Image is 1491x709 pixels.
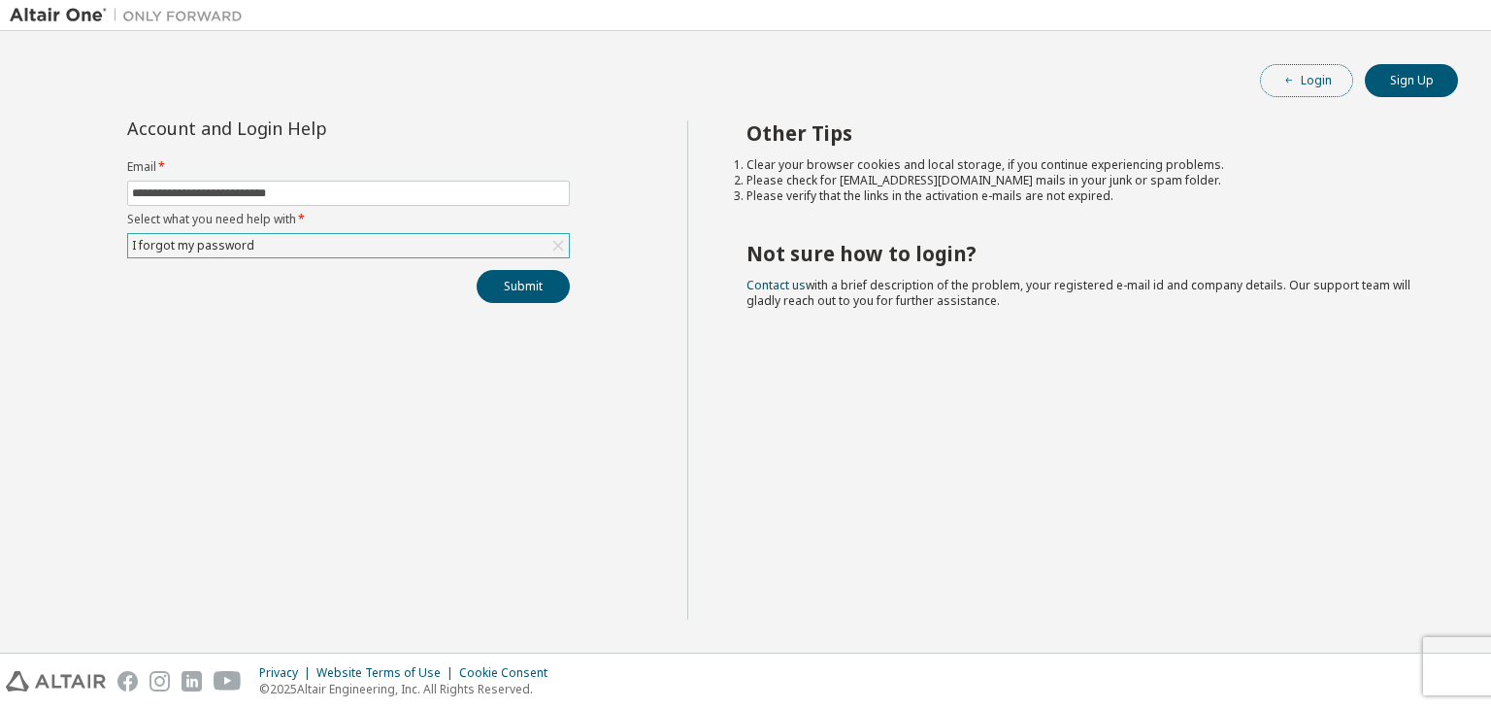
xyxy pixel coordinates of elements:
h2: Other Tips [746,120,1424,146]
img: Altair One [10,6,252,25]
div: Website Terms of Use [316,665,459,681]
button: Login [1260,64,1353,97]
div: I forgot my password [128,234,569,257]
li: Please check for [EMAIL_ADDRESS][DOMAIN_NAME] mails in your junk or spam folder. [746,173,1424,188]
label: Email [127,159,570,175]
div: Privacy [259,665,316,681]
button: Submit [477,270,570,303]
img: youtube.svg [214,671,242,692]
li: Please verify that the links in the activation e-mails are not expired. [746,188,1424,204]
label: Select what you need help with [127,212,570,227]
p: © 2025 Altair Engineering, Inc. All Rights Reserved. [259,681,559,697]
div: Account and Login Help [127,120,481,136]
img: instagram.svg [149,671,170,692]
h2: Not sure how to login? [746,241,1424,266]
li: Clear your browser cookies and local storage, if you continue experiencing problems. [746,157,1424,173]
div: I forgot my password [129,235,257,256]
img: facebook.svg [117,671,138,692]
a: Contact us [746,277,806,293]
span: with a brief description of the problem, your registered e-mail id and company details. Our suppo... [746,277,1410,309]
img: altair_logo.svg [6,671,106,692]
div: Cookie Consent [459,665,559,681]
img: linkedin.svg [182,671,202,692]
button: Sign Up [1365,64,1458,97]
